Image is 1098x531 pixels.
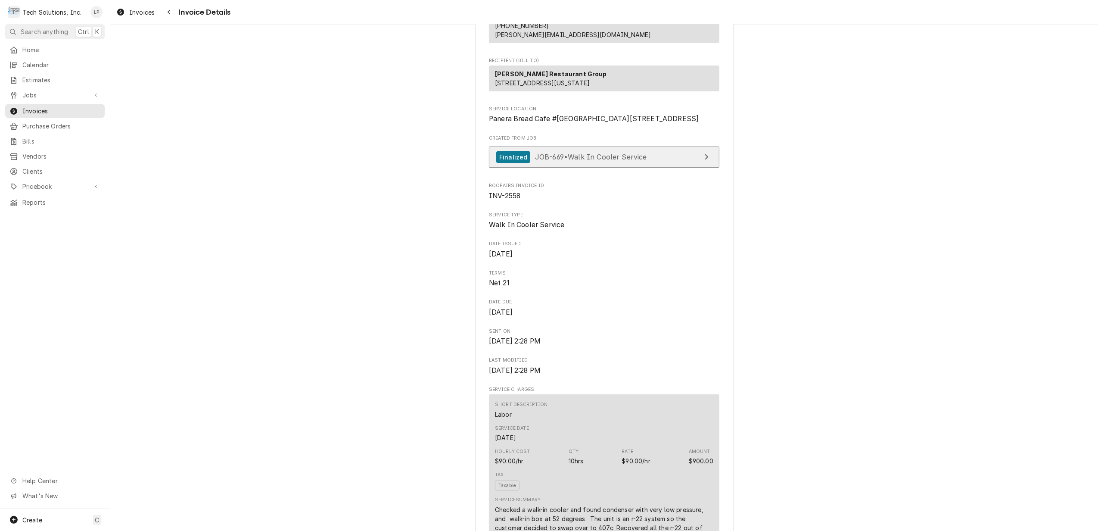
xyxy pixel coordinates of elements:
span: Service Type [489,212,719,219]
a: Home [5,43,105,57]
span: Invoices [22,106,100,116]
span: Jobs [22,91,87,100]
div: Date Issued [489,241,719,259]
div: Created From Job [489,135,719,172]
a: Go to Pricebook [5,179,105,194]
a: View Job [489,147,719,168]
span: [DATE] [489,308,513,316]
div: Roopairs Invoice ID [489,182,719,201]
span: Ctrl [78,27,89,36]
div: Amount [689,448,713,465]
span: Service Charges [489,386,719,393]
div: Date Due [489,299,719,317]
div: Rate [622,448,633,455]
div: Price [622,456,650,465]
span: Help Center [22,476,100,485]
span: Clients [22,167,100,176]
span: Home [22,45,100,54]
div: Cost [495,448,530,465]
span: INV-2558 [489,192,520,200]
span: Service Location [489,114,719,124]
div: LP [90,6,103,18]
span: Pricebook [22,182,87,191]
span: [DATE] 2:28 PM [489,337,541,345]
span: Estimates [22,75,100,84]
div: Invoice Recipient [489,57,719,95]
span: Date Due [489,307,719,318]
span: Invoice Details [176,6,230,18]
span: C [95,515,99,525]
span: Calendar [22,60,100,69]
span: Vendors [22,152,100,161]
span: Roopairs Invoice ID [489,191,719,201]
a: Go to What's New [5,489,105,503]
div: Short Description [495,401,548,419]
span: [DATE] [489,250,513,258]
span: Create [22,516,42,524]
a: [PERSON_NAME][EMAIL_ADDRESS][DOMAIN_NAME] [495,31,651,38]
span: What's New [22,491,100,500]
button: Search anythingCtrlK [5,24,105,39]
div: Service Summary [495,497,541,503]
a: Invoices [5,104,105,118]
span: Panera Bread Cafe #[GEOGRAPHIC_DATA][STREET_ADDRESS] [489,115,699,123]
span: Service Location [489,106,719,112]
div: Service Date [495,425,529,432]
div: Tax [495,472,504,478]
span: Date Issued [489,241,719,247]
span: Walk In Cooler Service [489,221,565,229]
div: Terms [489,270,719,288]
div: Short Description [495,410,512,419]
div: Recipient (Bill To) [489,66,719,95]
a: Go to Help Center [5,474,105,488]
div: Quantity [569,456,584,465]
div: Service Date [495,433,516,442]
span: Created From Job [489,135,719,142]
span: Last Modified [489,357,719,364]
span: Last Modified [489,365,719,376]
span: Net 21 [489,279,510,287]
div: Service Type [489,212,719,230]
span: Recipient (Bill To) [489,57,719,64]
a: Estimates [5,73,105,87]
div: Short Description [495,401,548,408]
div: Finalized [496,151,530,163]
span: Bills [22,137,100,146]
div: Amount [689,448,710,455]
a: Clients [5,164,105,178]
span: Sent On [489,328,719,335]
strong: [PERSON_NAME] Restaurant Group [495,70,607,78]
div: T [8,6,20,18]
a: Calendar [5,58,105,72]
span: Taxable [495,481,519,490]
span: JOB-669 • Walk In Cooler Service [535,153,647,161]
div: Qty. [569,448,580,455]
span: Date Issued [489,249,719,259]
div: Quantity [569,448,584,465]
div: Sent On [489,328,719,347]
span: [STREET_ADDRESS][US_STATE] [495,79,590,87]
a: [PHONE_NUMBER] [495,22,549,29]
div: Service Date [495,425,529,442]
div: Tech Solutions, Inc.'s Avatar [8,6,20,18]
span: Sent On [489,336,719,347]
a: Vendors [5,149,105,163]
div: Cost [495,456,523,465]
span: Terms [489,278,719,288]
div: Lisa Paschal's Avatar [90,6,103,18]
span: [DATE] 2:28 PM [489,366,541,375]
a: Bills [5,134,105,148]
span: Roopairs Invoice ID [489,182,719,189]
a: Purchase Orders [5,119,105,133]
span: Purchase Orders [22,122,100,131]
div: Last Modified [489,357,719,375]
a: Invoices [113,5,158,19]
span: Terms [489,270,719,277]
div: Price [622,448,650,465]
div: Hourly Cost [495,448,530,455]
a: Go to Jobs [5,88,105,102]
a: Reports [5,195,105,209]
span: Search anything [21,27,68,36]
button: Navigate back [162,5,176,19]
div: Amount [689,456,713,465]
